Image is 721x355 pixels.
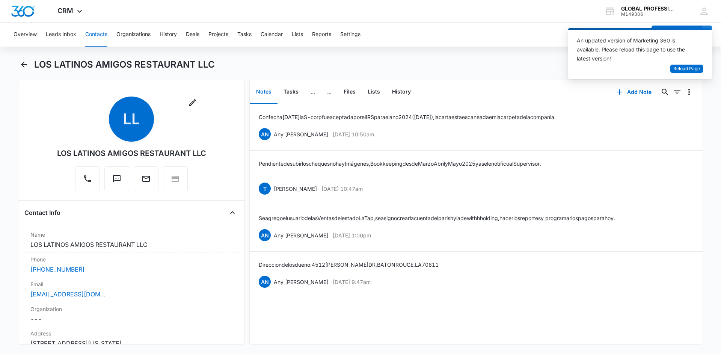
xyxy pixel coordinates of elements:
[24,208,60,217] h4: Contact Info
[333,278,371,286] p: [DATE] 9:47am
[338,80,362,104] button: Files
[333,231,371,239] p: [DATE] 1:00pm
[274,278,328,286] p: Any [PERSON_NAME]
[259,261,439,269] p: Direccion de los dueno: 4512 [PERSON_NAME] DR, BATON ROUGE, LA 70811
[259,214,615,222] p: Se agrego el usuario de las Ventas del estado LaTap, se asigno crear la cuenta del parish y la de...
[274,185,317,193] p: [PERSON_NAME]
[671,86,683,98] button: Filters
[321,185,363,193] p: [DATE] 10:47am
[30,290,106,299] a: [EMAIL_ADDRESS][DOMAIN_NAME]
[609,83,659,101] button: Add Note
[30,265,84,274] a: [PHONE_NUMBER]
[237,23,252,47] button: Tasks
[24,326,238,351] div: Address[STREET_ADDRESS][US_STATE]
[57,7,73,15] span: CRM
[386,80,417,104] button: History
[362,80,386,104] button: Lists
[104,178,129,184] a: Text
[274,130,328,138] p: Any [PERSON_NAME]
[46,23,76,47] button: Leads Inbox
[673,65,700,73] span: Reload Page
[75,178,100,184] a: Call
[292,23,303,47] button: Lists
[259,276,271,288] span: AN
[577,36,694,63] div: An updated version of Marketing 360 is available. Please reload this page to use the latest version!
[134,166,158,191] button: Email
[24,302,238,326] div: Organization---
[321,80,338,104] button: ...
[14,23,37,47] button: Overview
[30,339,232,348] dd: [STREET_ADDRESS][US_STATE]
[75,166,100,191] button: Call
[30,231,232,239] label: Name
[305,80,321,104] button: ...
[116,23,151,47] button: Organizations
[259,128,271,140] span: AN
[30,314,232,323] dd: ---
[261,23,283,47] button: Calendar
[30,240,232,249] dd: LOS LATINOS AMIGOS RESTAURANT LLC
[104,166,129,191] button: Text
[259,229,271,241] span: AN
[621,6,676,12] div: account name
[24,277,238,302] div: Email[EMAIL_ADDRESS][DOMAIN_NAME]
[259,113,556,121] p: Con fecha [DATE] la S-corp fue aceptada por el IRS para el ano 2024 ( [DATE]), la carta esta esca...
[24,252,238,277] div: Phone[PHONE_NUMBER]
[652,26,702,44] button: Add Contact
[160,23,177,47] button: History
[30,329,232,337] label: Address
[670,65,703,73] button: Reload Page
[683,86,695,98] button: Overflow Menu
[24,228,238,252] div: NameLOS LATINOS AMIGOS RESTAURANT LLC
[621,12,676,17] div: account id
[208,23,228,47] button: Projects
[259,183,271,195] span: T
[340,23,360,47] button: Settings
[226,207,238,219] button: Close
[18,59,30,71] button: Back
[274,231,328,239] p: Any [PERSON_NAME]
[30,305,232,313] label: Organization
[659,86,671,98] button: Search...
[30,280,232,288] label: Email
[134,178,158,184] a: Email
[109,97,154,142] span: LL
[312,23,331,47] button: Reports
[34,59,215,70] h1: LOS LATINOS AMIGOS RESTAURANT LLC
[278,80,305,104] button: Tasks
[57,148,206,159] div: LOS LATINOS AMIGOS RESTAURANT LLC
[85,23,107,47] button: Contacts
[333,130,374,138] p: [DATE] 10:50am
[186,23,199,47] button: Deals
[250,80,278,104] button: Notes
[30,255,232,263] label: Phone
[259,160,541,168] p: Pendiente de subir los cheques no hay Imágenes, Bookkeeping desde Marzo Abril y Mayo 2025 ya se l...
